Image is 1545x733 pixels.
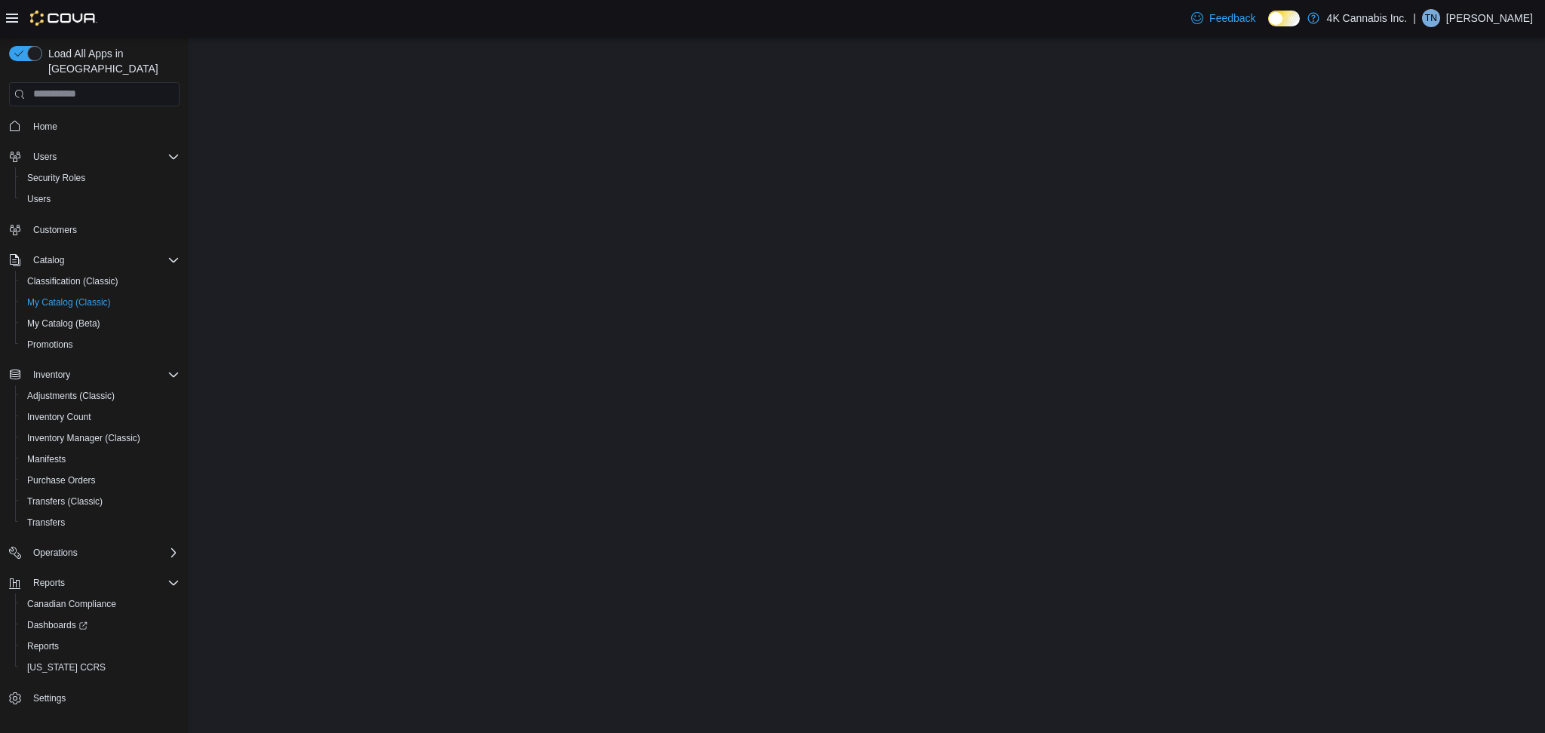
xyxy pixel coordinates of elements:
[27,517,65,529] span: Transfers
[3,250,186,271] button: Catalog
[15,449,186,470] button: Manifests
[3,687,186,709] button: Settings
[21,492,109,511] a: Transfers (Classic)
[3,219,186,241] button: Customers
[27,251,180,269] span: Catalog
[21,450,72,468] a: Manifests
[21,272,124,290] a: Classification (Classic)
[33,151,57,163] span: Users
[33,547,78,559] span: Operations
[15,189,186,210] button: Users
[15,636,186,657] button: Reports
[3,115,186,137] button: Home
[15,615,186,636] a: Dashboards
[21,429,180,447] span: Inventory Manager (Classic)
[21,616,180,634] span: Dashboards
[21,314,106,333] a: My Catalog (Beta)
[21,169,180,187] span: Security Roles
[27,689,180,707] span: Settings
[27,220,180,239] span: Customers
[33,692,66,704] span: Settings
[21,471,102,489] a: Purchase Orders
[27,317,100,330] span: My Catalog (Beta)
[21,293,117,311] a: My Catalog (Classic)
[27,296,111,308] span: My Catalog (Classic)
[15,657,186,678] button: [US_STATE] CCRS
[1413,9,1416,27] p: |
[15,292,186,313] button: My Catalog (Classic)
[15,470,186,491] button: Purchase Orders
[21,637,65,655] a: Reports
[21,190,57,208] a: Users
[21,471,180,489] span: Purchase Orders
[3,364,186,385] button: Inventory
[27,432,140,444] span: Inventory Manager (Classic)
[27,598,116,610] span: Canadian Compliance
[15,428,186,449] button: Inventory Manager (Classic)
[15,385,186,406] button: Adjustments (Classic)
[27,148,63,166] button: Users
[15,593,186,615] button: Canadian Compliance
[27,275,118,287] span: Classification (Classic)
[21,169,91,187] a: Security Roles
[21,514,180,532] span: Transfers
[27,411,91,423] span: Inventory Count
[27,251,70,269] button: Catalog
[21,408,97,426] a: Inventory Count
[27,453,66,465] span: Manifests
[27,193,51,205] span: Users
[27,619,88,631] span: Dashboards
[33,121,57,133] span: Home
[27,574,71,592] button: Reports
[27,117,180,136] span: Home
[27,474,96,486] span: Purchase Orders
[21,658,112,676] a: [US_STATE] CCRS
[33,254,64,266] span: Catalog
[42,46,180,76] span: Load All Apps in [GEOGRAPHIC_DATA]
[1446,9,1533,27] p: [PERSON_NAME]
[21,336,79,354] a: Promotions
[21,336,180,354] span: Promotions
[33,577,65,589] span: Reports
[3,146,186,167] button: Users
[21,595,122,613] a: Canadian Compliance
[21,595,180,613] span: Canadian Compliance
[1268,26,1269,27] span: Dark Mode
[27,574,180,592] span: Reports
[21,190,180,208] span: Users
[27,366,76,384] button: Inventory
[27,118,63,136] a: Home
[21,514,71,532] a: Transfers
[21,492,180,511] span: Transfers (Classic)
[21,658,180,676] span: Washington CCRS
[21,314,180,333] span: My Catalog (Beta)
[27,339,73,351] span: Promotions
[1327,9,1408,27] p: 4K Cannabis Inc.
[15,512,186,533] button: Transfers
[27,544,180,562] span: Operations
[3,542,186,563] button: Operations
[30,11,97,26] img: Cova
[21,293,180,311] span: My Catalog (Classic)
[21,272,180,290] span: Classification (Classic)
[1425,9,1437,27] span: TN
[27,366,180,384] span: Inventory
[27,640,59,652] span: Reports
[21,387,180,405] span: Adjustments (Classic)
[15,167,186,189] button: Security Roles
[33,369,70,381] span: Inventory
[21,429,146,447] a: Inventory Manager (Classic)
[21,408,180,426] span: Inventory Count
[15,313,186,334] button: My Catalog (Beta)
[27,148,180,166] span: Users
[21,637,180,655] span: Reports
[15,491,186,512] button: Transfers (Classic)
[27,495,103,508] span: Transfers (Classic)
[33,224,77,236] span: Customers
[1185,3,1261,33] a: Feedback
[15,271,186,292] button: Classification (Classic)
[3,572,186,593] button: Reports
[27,221,83,239] a: Customers
[21,450,180,468] span: Manifests
[27,689,72,707] a: Settings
